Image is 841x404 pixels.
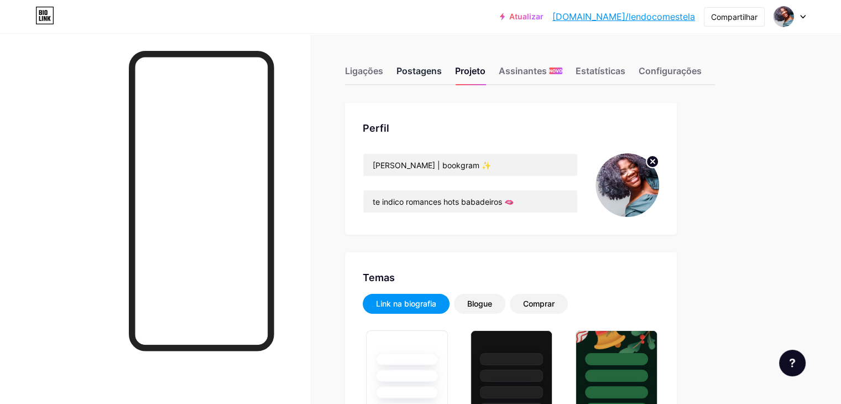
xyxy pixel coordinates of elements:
font: Postagens [396,65,442,76]
font: Estatísticas [576,65,625,76]
font: Ligações [345,65,383,76]
font: Compartilhar [711,12,758,22]
font: [DOMAIN_NAME]/lendocomestela [552,11,695,22]
img: lendocomestela [596,153,659,217]
font: Link na biografia [376,299,436,308]
a: [DOMAIN_NAME]/lendocomestela [552,10,695,23]
font: Projeto [455,65,485,76]
font: Comprar [523,299,555,308]
font: Perfil [363,122,389,134]
font: NOVO [549,68,562,74]
font: Configurações [639,65,702,76]
font: Assinantes [499,65,547,76]
font: Temas [363,272,395,283]
input: Biografia [363,190,577,213]
font: Blogue [467,299,492,308]
font: Atualizar [509,12,544,21]
input: Nome [363,154,577,176]
img: lendocomestela [773,6,794,27]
